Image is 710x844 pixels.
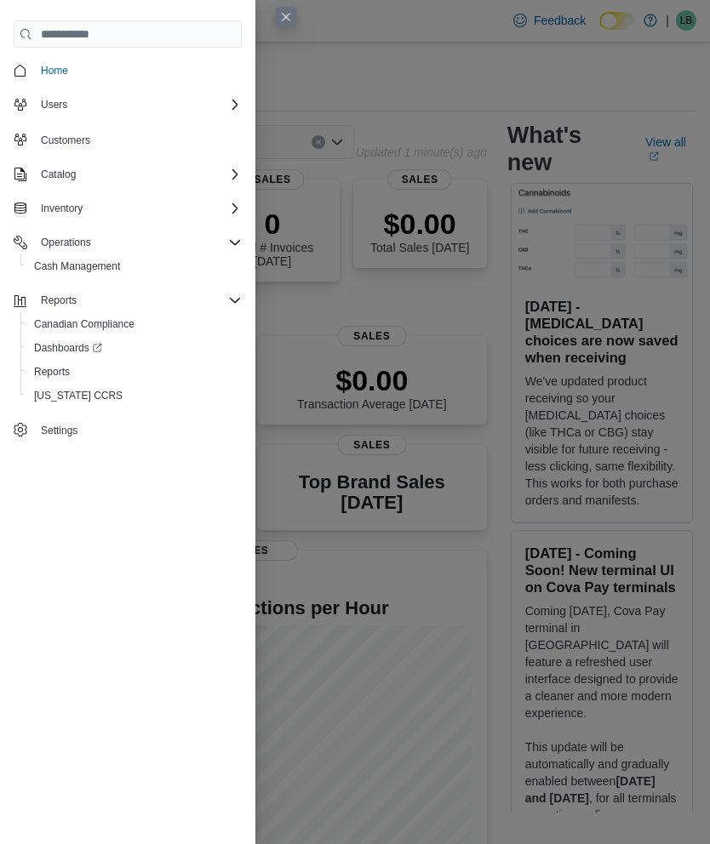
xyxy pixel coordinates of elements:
[27,362,242,382] span: Reports
[34,259,120,273] span: Cash Management
[34,389,123,402] span: [US_STATE] CCRS
[41,134,90,147] span: Customers
[27,256,127,277] a: Cash Management
[34,198,89,219] button: Inventory
[34,420,84,441] a: Settings
[34,317,135,331] span: Canadian Compliance
[41,424,77,437] span: Settings
[20,384,249,408] button: [US_STATE] CCRS
[27,385,129,406] a: [US_STATE] CCRS
[34,290,242,311] span: Reports
[20,312,249,336] button: Canadian Compliance
[34,198,242,219] span: Inventory
[20,254,249,278] button: Cash Management
[27,362,77,382] a: Reports
[34,290,83,311] button: Reports
[34,232,242,253] span: Operations
[7,163,249,186] button: Catalog
[7,288,249,312] button: Reports
[27,338,109,358] a: Dashboards
[41,98,67,111] span: Users
[27,314,242,334] span: Canadian Compliance
[34,94,242,115] span: Users
[20,336,249,360] a: Dashboards
[34,60,75,81] a: Home
[34,419,242,441] span: Settings
[7,418,249,442] button: Settings
[34,128,242,150] span: Customers
[34,164,242,185] span: Catalog
[34,94,74,115] button: Users
[20,360,249,384] button: Reports
[34,130,97,151] a: Customers
[34,60,242,81] span: Home
[34,232,98,253] button: Operations
[34,341,102,355] span: Dashboards
[34,164,83,185] button: Catalog
[27,314,141,334] a: Canadian Compliance
[41,294,77,307] span: Reports
[41,64,68,77] span: Home
[14,51,242,446] nav: Complex example
[27,256,242,277] span: Cash Management
[41,168,76,181] span: Catalog
[41,236,91,249] span: Operations
[7,58,249,83] button: Home
[276,7,296,27] button: Close this dialog
[27,338,242,358] span: Dashboards
[7,127,249,151] button: Customers
[41,202,83,215] span: Inventory
[7,197,249,220] button: Inventory
[34,365,70,379] span: Reports
[27,385,242,406] span: Washington CCRS
[7,231,249,254] button: Operations
[7,93,249,117] button: Users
